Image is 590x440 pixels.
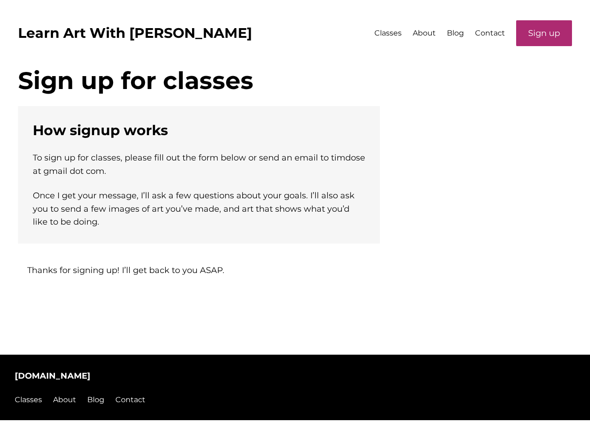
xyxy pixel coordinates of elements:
span: About [413,29,436,37]
a: Sign up [516,20,572,47]
span: Blog [447,29,464,37]
span: Thanks for signing up! I’ll get back to you ASAP. [27,265,224,275]
a: Classes [374,27,402,39]
span: Contact [475,29,505,37]
a: Classes [15,394,42,406]
a: About [53,394,76,406]
span: Contact [115,395,145,404]
nav: Navigation [374,27,505,39]
a: Contact [475,27,505,39]
a: Contact [115,394,145,406]
a: Blog [87,394,104,406]
span: Classes [15,395,42,404]
h4: How signup works [33,121,365,140]
span: Classes [374,29,402,37]
a: Learn Art With [PERSON_NAME] [18,24,252,42]
span: Blog [87,395,104,404]
a: About [413,27,436,39]
span: About [53,395,76,404]
h2: Sign up for classes [18,66,572,95]
p: To sign up for classes, please fill out the form below or send an email to timdose at gmail dot com. [33,151,365,178]
p: Once I get your message, I’ll ask a few questions about your goals. I’ll also ask you to send a f... [33,189,365,229]
nav: Navigation 2 [15,394,145,406]
strong: [DOMAIN_NAME] [15,371,90,381]
a: Blog [447,27,464,39]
